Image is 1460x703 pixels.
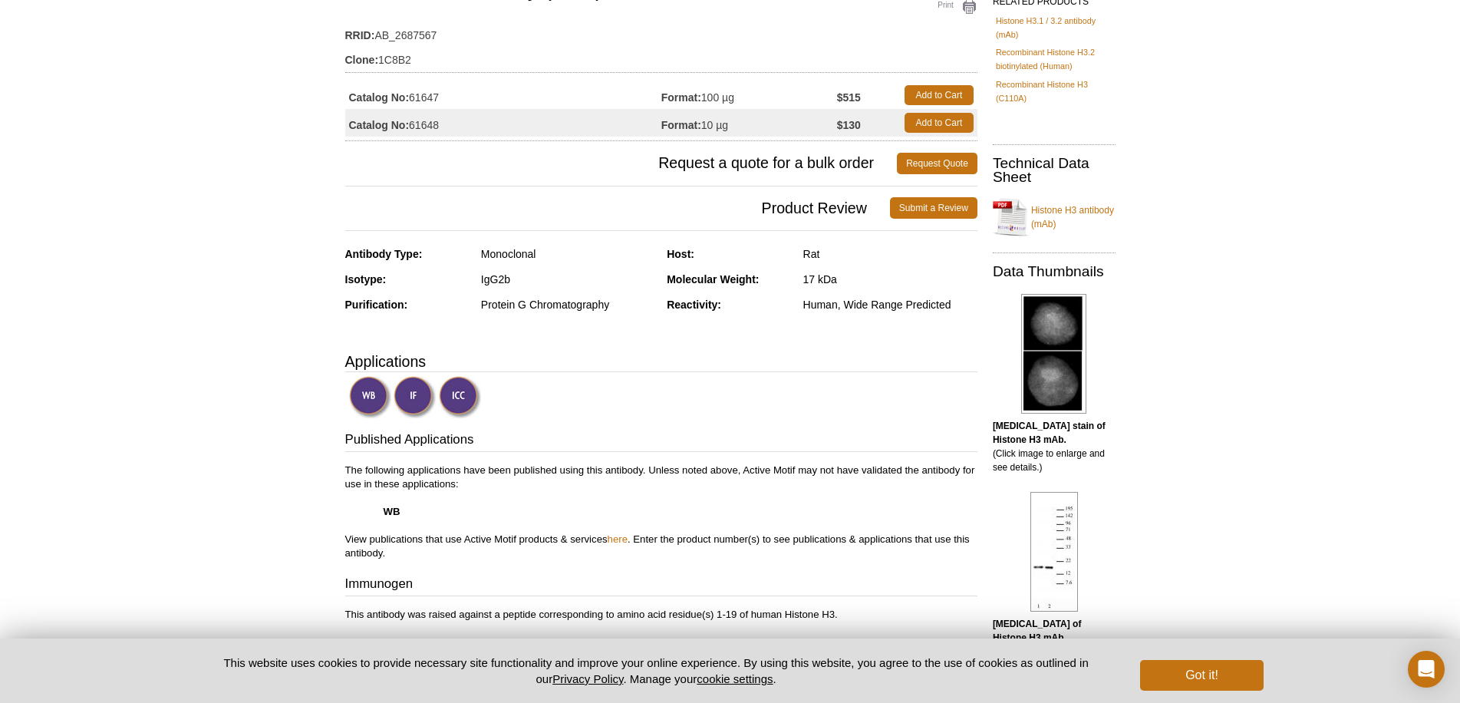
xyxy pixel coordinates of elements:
[667,299,721,311] strong: Reactivity:
[345,273,387,285] strong: Isotype:
[996,14,1112,41] a: Histone H3.1 / 3.2 antibody (mAb)
[993,194,1116,240] a: Histone H3 antibody (mAb)
[345,19,977,44] td: AB_2687567
[345,350,977,373] h3: Applications
[345,575,977,596] h3: Immunogen
[667,248,694,260] strong: Host:
[996,45,1112,73] a: Recombinant Histone H3.2 biotinylated (Human)
[803,298,977,312] div: Human, Wide Range Predicted
[803,247,977,261] div: Rat
[1140,660,1263,691] button: Got it!
[345,464,977,560] p: The following applications have been published using this antibody. Unless noted above, Active Mo...
[661,118,701,132] strong: Format:
[996,78,1112,105] a: Recombinant Histone H3 (C110A)
[349,91,410,104] strong: Catalog No:
[345,81,661,109] td: 61647
[993,617,1116,672] p: (Click image to enlarge and see details.)
[608,533,628,545] a: here
[661,81,837,109] td: 100 µg
[345,637,977,658] h3: Buffer
[697,672,773,685] button: cookie settings
[993,157,1116,184] h2: Technical Data Sheet
[481,298,655,312] div: Protein G Chromatography
[552,672,623,685] a: Privacy Policy
[993,619,1082,643] b: [MEDICAL_DATA] of Histone H3 mAb.
[345,44,977,68] td: 1C8B2
[890,197,977,219] a: Submit a Review
[905,85,974,105] a: Add to Cart
[481,247,655,261] div: Monoclonal
[345,608,977,622] p: This antibody was raised against a peptide corresponding to amino acid residue(s) 1-19 of human H...
[345,299,408,311] strong: Purification:
[345,248,423,260] strong: Antibody Type:
[837,118,861,132] strong: $130
[993,419,1116,474] p: (Click image to enlarge and see details.)
[803,272,977,286] div: 17 kDa
[1030,492,1078,612] img: Histone H3 antibody (mAb) tested by Western blot.
[905,113,974,133] a: Add to Cart
[897,153,977,174] a: Request Quote
[349,118,410,132] strong: Catalog No:
[837,91,861,104] strong: $515
[1408,651,1445,688] div: Open Intercom Messenger
[1021,294,1086,414] img: Histone H3 antibody (mAb) tested by immunofluorescence.
[439,376,481,418] img: Immunocytochemistry Validated
[345,53,379,67] strong: Clone:
[661,91,701,104] strong: Format:
[349,376,391,418] img: Western Blot Validated
[661,109,837,137] td: 10 µg
[345,153,898,174] span: Request a quote for a bulk order
[993,265,1116,279] h2: Data Thumbnails
[345,197,890,219] span: Product Review
[993,421,1106,445] b: [MEDICAL_DATA] stain of Histone H3 mAb.
[345,109,661,137] td: 61648
[481,272,655,286] div: IgG2b
[345,28,375,42] strong: RRID:
[394,376,436,418] img: Immunofluorescence Validated
[345,431,977,452] h3: Published Applications
[197,655,1116,687] p: This website uses cookies to provide necessary site functionality and improve your online experie...
[667,273,759,285] strong: Molecular Weight:
[384,506,400,517] strong: WB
